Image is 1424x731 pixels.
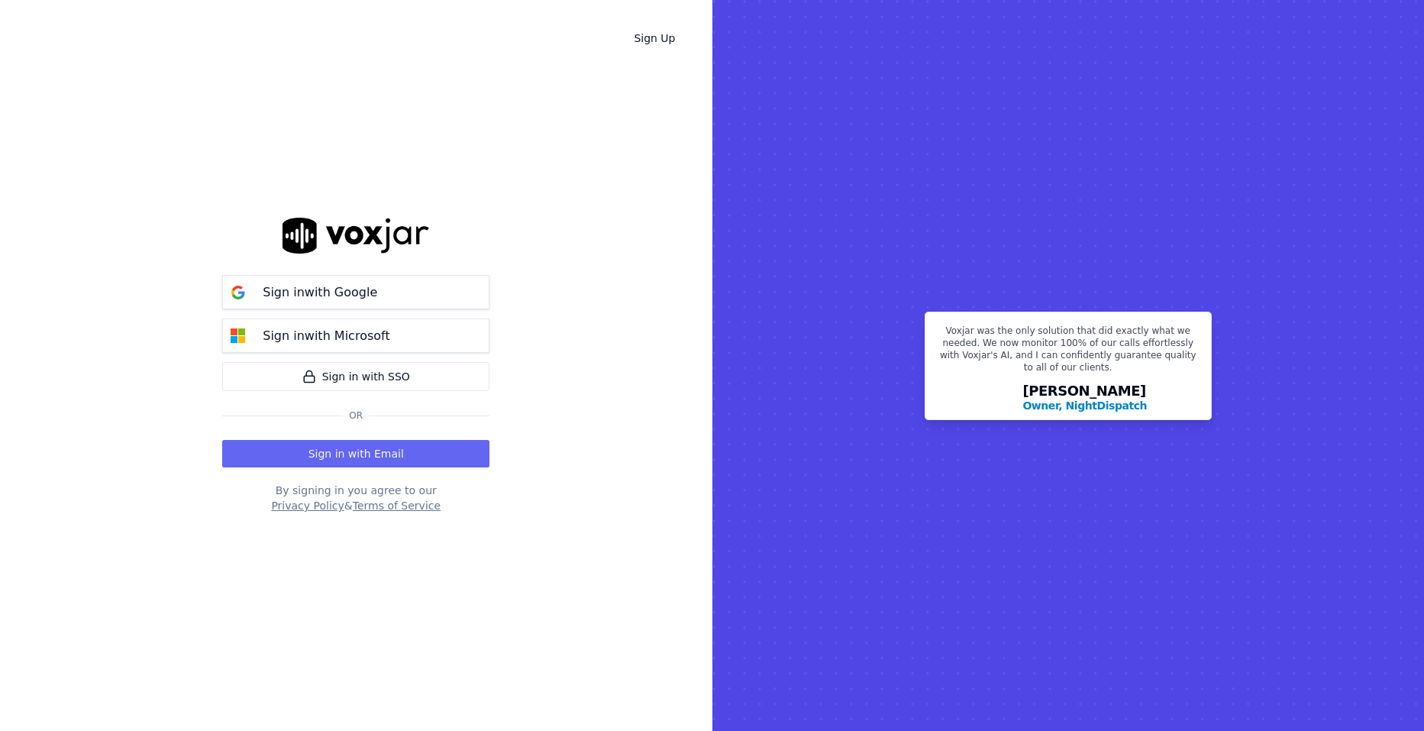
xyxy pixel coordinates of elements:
p: Owner, NightDispatch [1022,398,1147,413]
img: google Sign in button [223,277,253,308]
button: Sign in with Email [222,440,489,467]
div: [PERSON_NAME] [1022,384,1147,413]
button: Terms of Service [353,498,441,513]
button: Privacy Policy [271,498,344,513]
img: logo [283,218,429,254]
div: By signing in you agree to our & [222,483,489,513]
span: Or [343,409,369,422]
button: Sign inwith Google [222,275,489,309]
p: Sign in with Google [263,283,377,302]
p: Sign in with Microsoft [263,327,389,345]
a: Sign Up [622,24,687,52]
button: Sign inwith Microsoft [222,319,489,353]
img: microsoft Sign in button [223,321,253,351]
p: Voxjar was the only solution that did exactly what we needed. We now monitor 100% of our calls ef... [935,325,1202,380]
a: Sign in with SSO [222,362,489,391]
